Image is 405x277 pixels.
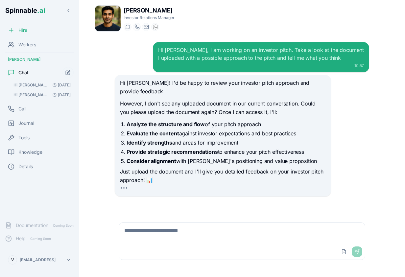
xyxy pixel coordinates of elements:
button: Send email to kai.dvorak@getspinnable.ai [142,23,150,31]
div: 10:57 [158,63,364,68]
span: Chat [18,69,29,76]
strong: Identify strengths [127,139,172,146]
li: to enhance your pitch effectiveness [127,148,326,156]
li: and areas for improvement [127,139,326,147]
button: Start a chat with Kai Dvorak [124,23,131,31]
button: Open conversation: Hi Kai, the first thing we need is to create a presentation. I will create the... [11,90,74,100]
p: Hi [PERSON_NAME]! I'd be happy to review your investor pitch approach and provide feedback. [120,79,326,96]
li: against investor expectations and best practices [127,129,326,137]
button: Open conversation: Hi Kai, the meeting was successful, we now need to provide the following: Quic... [11,81,74,90]
span: Tools [18,134,30,141]
span: V [11,257,14,263]
strong: Consider alignment [127,158,176,164]
li: with [PERSON_NAME]'s positioning and value proposition [127,157,326,165]
strong: Analyze the structure and flow [127,121,205,127]
button: V[EMAIL_ADDRESS] [5,253,74,266]
p: Investor Relations Manager [124,15,175,20]
span: Help [16,235,26,242]
span: Documentation [16,222,48,229]
span: Coming Soon [51,222,76,229]
p: However, I don't see any uploaded document in our current conversation. Could you please upload t... [120,100,326,116]
span: Hire [18,27,27,34]
div: [PERSON_NAME] [3,54,76,65]
strong: Evaluate the content [127,130,179,137]
p: [EMAIL_ADDRESS] [20,257,56,263]
span: [DATE] [50,82,71,88]
span: .ai [37,7,45,14]
div: HI [PERSON_NAME], I am working on an investor pitch. Take a look at the document I uploaded with ... [158,46,364,62]
button: Start a call with Kai Dvorak [133,23,141,31]
span: Hi Kai, the meeting was successful, we now need to provide the following: Quick blurb on the c...... [13,82,50,88]
span: Call [18,105,26,112]
button: WhatsApp [151,23,159,31]
span: [DATE] [50,92,71,98]
img: Kai Dvorak [95,6,121,31]
h1: [PERSON_NAME] [124,6,175,15]
span: Knowledge [18,149,42,155]
span: Details [18,163,33,170]
p: Just upload the document and I'll give you detailed feedback on your investor pitch approach! 📊 [120,168,326,184]
li: of your pitch approach [127,120,326,128]
span: Spinnable [5,7,45,14]
button: Start new chat [62,67,74,78]
strong: Provide strategic recommendations [127,149,218,155]
span: Journal [18,120,34,127]
span: Workers [18,41,36,48]
span: Hi Kai, the first thing we need is to create a presentation. I will create the slides, but I need... [13,92,50,98]
img: WhatsApp [153,24,158,30]
span: Coming Soon [28,236,53,242]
